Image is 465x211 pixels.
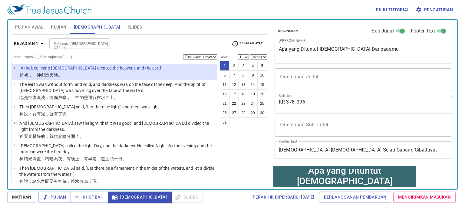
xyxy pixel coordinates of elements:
span: 1 [13,66,15,69]
wh7307: 運行 [88,95,118,100]
button: 3 [239,61,248,71]
wh8432: 要有空氣 [49,179,101,184]
button: 7 [229,70,239,80]
button: 5 [257,61,267,71]
wh922: ，淵 [45,95,118,100]
wh6153: ，有早晨 [80,156,127,161]
wh6440: 黑暗 [58,95,118,100]
p: 神 [19,156,215,162]
button: Pilih tutorial [374,4,412,15]
span: Khotbah [75,193,104,201]
p: [DEMOGRAPHIC_DATA] called the light Day, and the darkness He called Night. So the evening and the... [19,143,215,155]
span: 4 [13,121,15,124]
a: Terakhir Diperbarui [DATE] [250,192,317,203]
wh3117: 。 [122,156,127,161]
button: 19 [248,89,258,99]
wh430: 的靈 [80,95,118,100]
span: 6 [13,166,15,169]
button: 14 [248,80,258,90]
span: Mengirimkan Masukan [398,193,451,201]
button: 26 [220,108,229,118]
wh4325: 之間 [41,179,101,184]
button: 17 [229,89,239,99]
a: Mengirimkan Masukan [393,192,456,203]
button: 18 [239,89,248,99]
button: 13 [239,80,248,90]
button: [DEMOGRAPHIC_DATA] [108,192,172,203]
wh7549: ，將水 [67,179,101,184]
button: 9 [248,70,258,80]
p: Then [DEMOGRAPHIC_DATA] said, "Let there be a firmament in the midst of the waters, and let it di... [19,165,215,177]
wh216: 是好的 [32,134,84,139]
button: 1 [220,61,229,71]
wh2822: 分開了 [67,134,84,139]
span: Matikan [12,193,31,201]
span: Pujian Awal [15,23,44,31]
input: Type Bible Reference [51,40,98,47]
button: 6 [220,70,229,80]
wh7225: ， 神 [28,73,62,77]
span: Slides [128,23,142,31]
p: 神 [19,133,215,139]
button: Kejadian 1 [12,38,48,49]
span: 3 [13,105,15,108]
wh5921: 。 [114,95,118,100]
img: True Jesus Church [7,4,91,15]
p: 起初 [19,72,164,78]
p: 神 [19,111,160,117]
button: 11 [220,80,229,90]
button: 12 [229,80,239,90]
wh430: 說 [24,111,71,116]
span: Terakhir Diperbarui [DATE] [252,193,314,201]
button: 22 [229,99,239,108]
wh2822: ； 神 [67,95,118,100]
button: 20 [257,89,267,99]
wh559: ：要有 [28,111,71,116]
button: Matikan [7,192,36,203]
wh259: 日 [118,156,127,161]
button: Kosongkan [275,27,302,35]
button: 21 [220,99,229,108]
wh8064: 地 [54,73,62,77]
wh216: ，就有了光 [45,111,71,116]
span: Pengaturan [417,6,453,14]
a: Berlangganan Pembaruan [319,192,391,203]
wh7220: 光 [28,134,84,139]
wh3915: 。有晚上 [62,156,127,161]
wh6440: 上 [110,95,118,100]
button: Sejarah Ayat [228,39,266,48]
wh2896: ，就把光 [45,134,84,139]
button: Pujian [38,192,71,203]
textarea: Apa yang Dituntut [DEMOGRAPHIC_DATA] Daripadamu [279,46,448,58]
span: Sub Judul [371,27,394,35]
wh216: 暗 [62,134,84,139]
span: Pilih tutorial [376,6,410,14]
button: 27 [229,108,239,118]
label: Sebelumnya (←, ↑) Selanjutnya (→, ↓) [12,55,72,59]
p: 地 [19,94,215,100]
span: [DEMOGRAPHIC_DATA] [74,23,120,31]
wh430: 說 [24,179,101,184]
span: Pujian [51,23,66,31]
wh216: 為晝 [32,156,127,161]
button: 8 [239,70,248,80]
span: 5 [13,144,15,147]
wh1961: 空虛 [28,95,118,100]
p: 神 [19,178,215,184]
wh1254: 天 [49,73,62,77]
wh8414: 混沌 [37,95,118,100]
button: 15 [257,80,267,90]
button: 25 [257,99,267,108]
wh1961: 光 [41,111,71,116]
button: 4 [248,61,258,71]
span: Pujian [43,193,66,201]
wh914: 。 [80,134,84,139]
span: Berlangganan Pembaruan [324,193,387,201]
wh7363: 在水 [97,95,118,100]
textarea: KR 378, 396 [279,99,448,111]
button: 31 [220,117,229,127]
wh776: 。 [58,73,62,77]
